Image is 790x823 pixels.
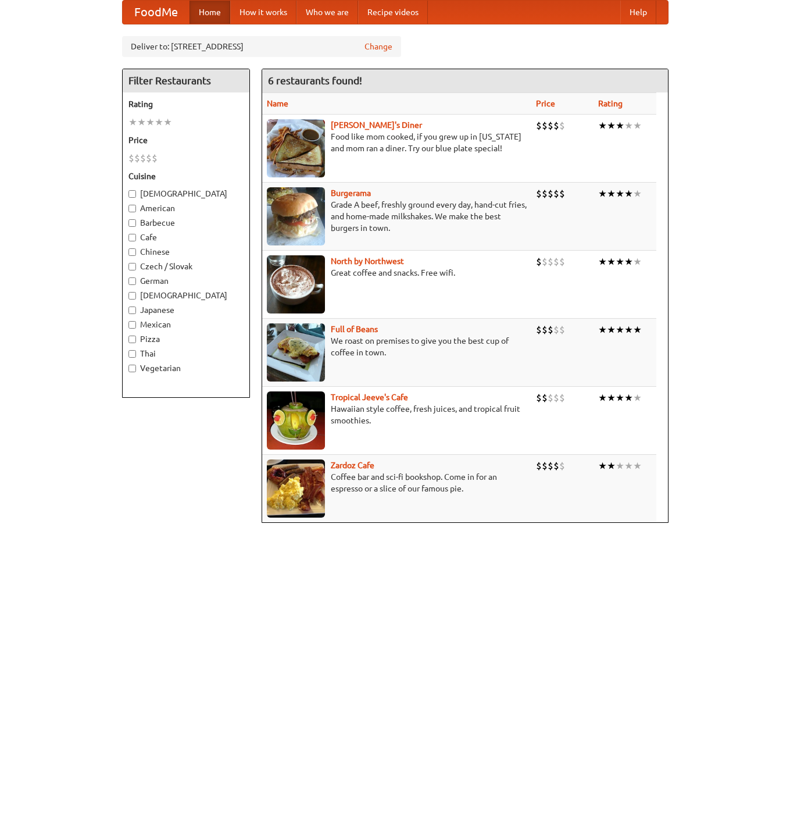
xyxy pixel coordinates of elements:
[548,187,553,200] li: $
[598,391,607,404] li: ★
[598,323,607,336] li: ★
[128,319,244,330] label: Mexican
[128,246,244,258] label: Chinese
[146,152,152,165] li: $
[616,391,624,404] li: ★
[548,391,553,404] li: $
[128,348,244,359] label: Thai
[607,459,616,472] li: ★
[267,199,527,234] p: Grade A beef, freshly ground every day, hand-cut fries, and home-made milkshakes. We make the bes...
[267,187,325,245] img: burgerama.jpg
[633,459,642,472] li: ★
[559,187,565,200] li: $
[553,119,559,132] li: $
[607,323,616,336] li: ★
[633,255,642,268] li: ★
[633,391,642,404] li: ★
[536,255,542,268] li: $
[331,256,404,266] a: North by Northwest
[616,323,624,336] li: ★
[128,292,136,300] input: [DEMOGRAPHIC_DATA]
[128,261,244,272] label: Czech / Slovak
[128,350,136,358] input: Thai
[163,116,172,129] li: ★
[616,187,624,200] li: ★
[267,323,325,382] img: beans.jpg
[128,234,136,241] input: Cafe
[548,119,553,132] li: $
[624,391,633,404] li: ★
[553,391,559,404] li: $
[331,188,371,198] a: Burgerama
[152,152,158,165] li: $
[122,36,401,57] div: Deliver to: [STREET_ADDRESS]
[559,323,565,336] li: $
[542,459,548,472] li: $
[358,1,428,24] a: Recipe videos
[598,255,607,268] li: ★
[128,304,244,316] label: Japanese
[542,323,548,336] li: $
[616,459,624,472] li: ★
[267,459,325,518] img: zardoz.jpg
[559,119,565,132] li: $
[128,190,136,198] input: [DEMOGRAPHIC_DATA]
[598,187,607,200] li: ★
[190,1,230,24] a: Home
[607,187,616,200] li: ★
[559,391,565,404] li: $
[536,99,555,108] a: Price
[296,1,358,24] a: Who we are
[128,231,244,243] label: Cafe
[128,275,244,287] label: German
[616,255,624,268] li: ★
[267,255,325,313] img: north.jpg
[267,131,527,154] p: Food like mom cooked, if you grew up in [US_STATE] and mom ran a diner. Try our blue plate special!
[128,336,136,343] input: Pizza
[146,116,155,129] li: ★
[134,152,140,165] li: $
[598,119,607,132] li: ★
[624,187,633,200] li: ★
[536,459,542,472] li: $
[268,75,362,86] ng-pluralize: 6 restaurants found!
[128,205,136,212] input: American
[128,202,244,214] label: American
[548,255,553,268] li: $
[128,307,136,314] input: Japanese
[624,119,633,132] li: ★
[598,459,607,472] li: ★
[128,170,244,182] h5: Cuisine
[548,459,553,472] li: $
[123,69,249,92] h4: Filter Restaurants
[542,391,548,404] li: $
[123,1,190,24] a: FoodMe
[128,98,244,110] h5: Rating
[267,335,527,358] p: We roast on premises to give you the best cup of coffee in town.
[128,217,244,229] label: Barbecue
[542,187,548,200] li: $
[331,325,378,334] a: Full of Beans
[128,134,244,146] h5: Price
[553,255,559,268] li: $
[331,120,422,130] a: [PERSON_NAME]'s Diner
[364,41,392,52] a: Change
[633,323,642,336] li: ★
[155,116,163,129] li: ★
[542,119,548,132] li: $
[548,323,553,336] li: $
[128,219,136,227] input: Barbecue
[553,187,559,200] li: $
[128,365,136,372] input: Vegetarian
[536,391,542,404] li: $
[616,119,624,132] li: ★
[230,1,296,24] a: How it works
[128,333,244,345] label: Pizza
[140,152,146,165] li: $
[553,459,559,472] li: $
[633,119,642,132] li: ★
[607,119,616,132] li: ★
